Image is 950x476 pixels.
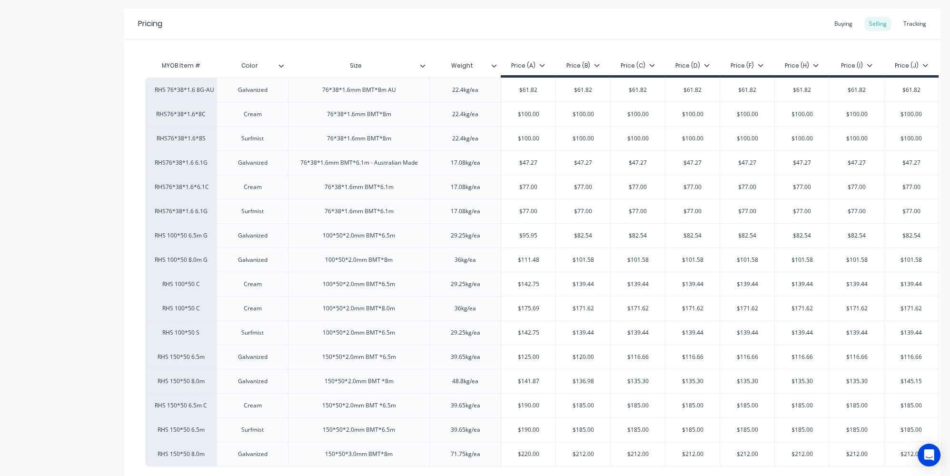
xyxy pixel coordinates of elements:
div: $135.30 [665,369,720,393]
div: Surfmist [229,205,277,218]
div: $116.66 [611,345,665,369]
div: 150*50*2.0mm BMT *8m [317,375,401,387]
div: $120.00 [556,345,610,369]
div: RHS 100*50 CCream100*50*2.0mm BMT*8.0m36kg/ea$175.69$171.62$171.62$171.62$171.62$171.62$171.62$17... [145,296,939,320]
div: 100*50*2.0mm BMT*6.5m [315,229,403,242]
div: $77.00 [611,199,665,223]
div: Open Intercom Messenger [918,444,940,466]
div: $82.54 [556,224,610,248]
div: $77.00 [775,199,829,223]
div: Weight [429,54,495,78]
div: RHS 100*50 C [155,280,207,288]
div: $185.00 [830,394,884,417]
div: Cream [229,399,277,412]
div: $61.82 [720,78,774,102]
div: $100.00 [884,127,938,150]
div: $212.00 [611,442,665,466]
div: $212.00 [775,442,829,466]
div: $77.00 [830,175,884,199]
div: $212.00 [884,442,938,466]
div: $77.00 [884,199,938,223]
div: 76*38*1.6mm BMT*8m [319,108,399,120]
div: $100.00 [501,102,555,126]
div: Price (B) [566,61,600,70]
div: RHS 150*50 8.0mGalvanized150*50*2.0mm BMT *8m48.8kg/ea$141.87$136.98$135.30$135.30$135.30$135.30$... [145,369,939,393]
div: $185.00 [720,394,774,417]
div: Color [217,54,282,78]
div: $185.00 [556,418,610,442]
div: $101.58 [611,248,665,272]
div: Pricing [138,18,162,30]
div: 29.25kg/ea [442,278,489,290]
div: $139.44 [720,272,774,296]
div: $212.00 [665,442,720,466]
div: RHS76*38*1.6*8S [155,134,207,143]
div: 100*50*2.0mm BMT*8m [317,254,400,266]
div: $125.00 [501,345,555,369]
div: $61.82 [611,78,665,102]
div: $139.44 [611,321,665,345]
div: $100.00 [775,102,829,126]
div: Size [288,56,429,75]
div: $77.00 [556,175,610,199]
div: $77.00 [775,175,829,199]
div: $185.00 [611,394,665,417]
div: 17.08kg/ea [442,181,489,193]
div: $116.66 [884,345,938,369]
div: $171.62 [665,297,720,320]
div: $175.69 [501,297,555,320]
div: $100.00 [775,127,829,150]
div: $139.44 [830,272,884,296]
div: Surfmist [229,132,277,145]
div: $171.62 [611,297,665,320]
div: $100.00 [556,102,610,126]
div: 100*50*2.0mm BMT*6.5m [315,278,403,290]
div: Price (C) [621,61,655,70]
div: 39.65kg/ea [442,424,489,436]
div: $47.27 [501,151,555,175]
div: MYOB Item # [145,56,217,75]
div: $61.82 [775,78,829,102]
div: $47.27 [884,151,938,175]
div: $185.00 [884,394,938,417]
div: $171.62 [775,297,829,320]
div: Cream [229,302,277,315]
div: $142.75 [501,272,555,296]
div: $47.27 [556,151,610,175]
div: Price (A) [511,61,545,70]
div: $77.00 [884,175,938,199]
div: $100.00 [720,127,774,150]
div: $135.30 [775,369,829,393]
div: $139.44 [884,321,938,345]
div: Buying [830,17,857,31]
div: $61.82 [501,78,555,102]
div: $101.58 [775,248,829,272]
div: 150*50*3.0mm BMT*8m [317,448,400,460]
div: $212.00 [720,442,774,466]
div: $77.00 [720,199,774,223]
div: $185.00 [884,418,938,442]
div: Surfmist [229,424,277,436]
div: RHS 100*50 CCream100*50*2.0mm BMT*6.5m29.25kg/ea$142.75$139.44$139.44$139.44$139.44$139.44$139.44... [145,272,939,296]
div: $136.98 [556,369,610,393]
div: Price (J) [895,61,928,70]
div: $101.58 [830,248,884,272]
div: $100.00 [501,127,555,150]
div: RHS76*38*1.6 6.1GSurfmist76*38*1.6mm BMT*6.1m17.08kg/ea$77.00$77.00$77.00$77.00$77.00$77.00$77.00... [145,199,939,223]
div: Cream [229,181,277,193]
div: $111.48 [501,248,555,272]
div: $101.58 [556,248,610,272]
div: $190.00 [501,394,555,417]
div: 17.08kg/ea [442,205,489,218]
div: $47.27 [830,151,884,175]
div: $100.00 [611,102,665,126]
div: Price (I) [841,61,872,70]
div: RHS76*38*1.6*8CCream76*38*1.6mm BMT*8m22.4kg/ea$100.00$100.00$100.00$100.00$100.00$100.00$100.00$... [145,102,939,126]
div: RHS 100*50 8.0m GGalvanized100*50*2.0mm BMT*8m36kg/ea$111.48$101.58$101.58$101.58$101.58$101.58$1... [145,248,939,272]
div: $82.54 [884,224,938,248]
div: RHS76*38*1.6*6.1C [155,183,207,191]
div: $212.00 [830,442,884,466]
div: $100.00 [611,127,665,150]
div: $77.00 [501,199,555,223]
div: Price (D) [675,61,710,70]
